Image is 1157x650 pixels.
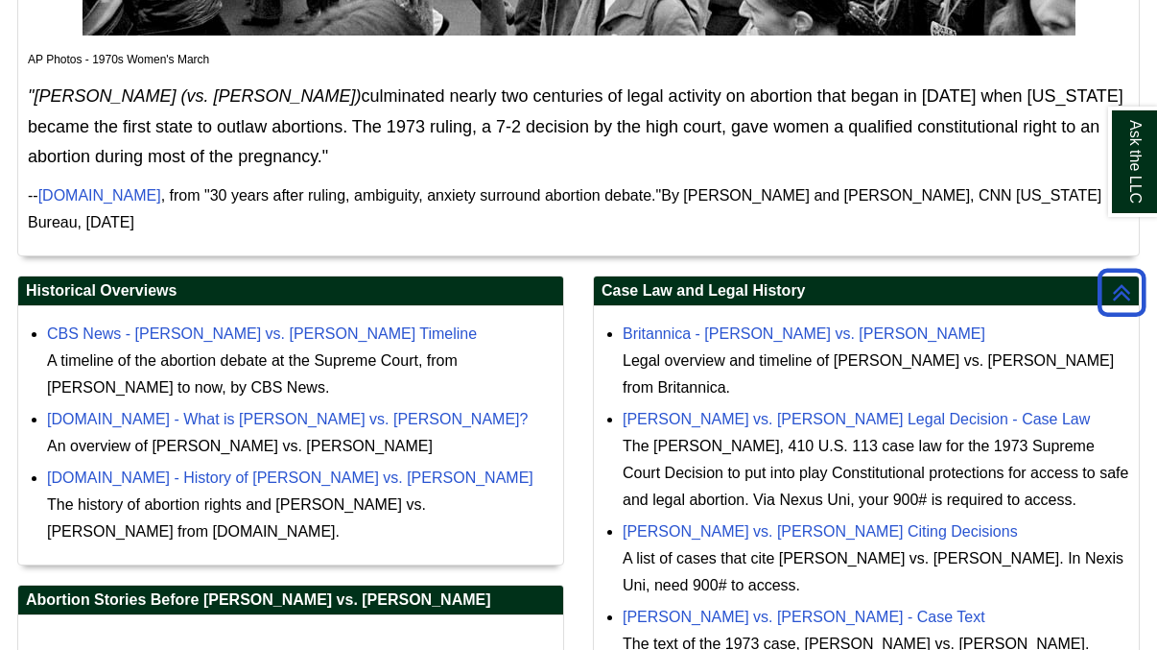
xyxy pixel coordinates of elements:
span: AP Photos - 1970s Women's March [28,53,209,66]
div: A list of cases that cite [PERSON_NAME] vs. [PERSON_NAME]. In Nexis Uni, need 900# to access. [623,545,1129,599]
a: [PERSON_NAME] vs. [PERSON_NAME] Legal Decision - Case Law [623,411,1090,427]
div: An overview of [PERSON_NAME] vs. [PERSON_NAME] [47,433,554,460]
div: The [PERSON_NAME], 410 U.S. 113 case law for the 1973 Supreme Court Decision to put into play Con... [623,433,1129,514]
div: A timeline of the abortion debate at the Supreme Court, from [PERSON_NAME] to now, by CBS News. [47,348,554,401]
a: [PERSON_NAME] vs. [PERSON_NAME] - Case Text [623,609,985,625]
h2: Abortion Stories Before [PERSON_NAME] vs. [PERSON_NAME] [18,586,563,615]
span: -- , from "30 years after ruling, ambiguity, anxiety surround abortion debate." [28,187,661,204]
a: Britannica - [PERSON_NAME] vs. [PERSON_NAME] [623,325,985,342]
a: [DOMAIN_NAME] [38,187,161,204]
a: Back to Top [1091,279,1152,305]
div: The history of abortion rights and [PERSON_NAME] vs. [PERSON_NAME] from [DOMAIN_NAME]. [47,492,554,545]
a: [PERSON_NAME] vs. [PERSON_NAME] Citing Decisions [623,523,1018,540]
i: "[PERSON_NAME] (vs. [PERSON_NAME]) [28,86,361,106]
span: By [PERSON_NAME] and [PERSON_NAME], CNN [US_STATE] Bureau, [DATE] [28,187,1101,230]
a: [DOMAIN_NAME] - What is [PERSON_NAME] vs. [PERSON_NAME]? [47,411,528,427]
h2: Case Law and Legal History [594,277,1139,306]
a: CBS News - [PERSON_NAME] vs. [PERSON_NAME] Timeline [47,325,477,342]
a: [DOMAIN_NAME] - History of [PERSON_NAME] vs. [PERSON_NAME] [47,469,533,486]
div: Legal overview and timeline of [PERSON_NAME] vs. [PERSON_NAME] from Britannica. [623,348,1129,401]
h2: Historical Overviews [18,277,563,306]
span: culminated nearly two centuries of legal activity on abortion that began in [DATE] when [US_STATE... [28,86,1123,166]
